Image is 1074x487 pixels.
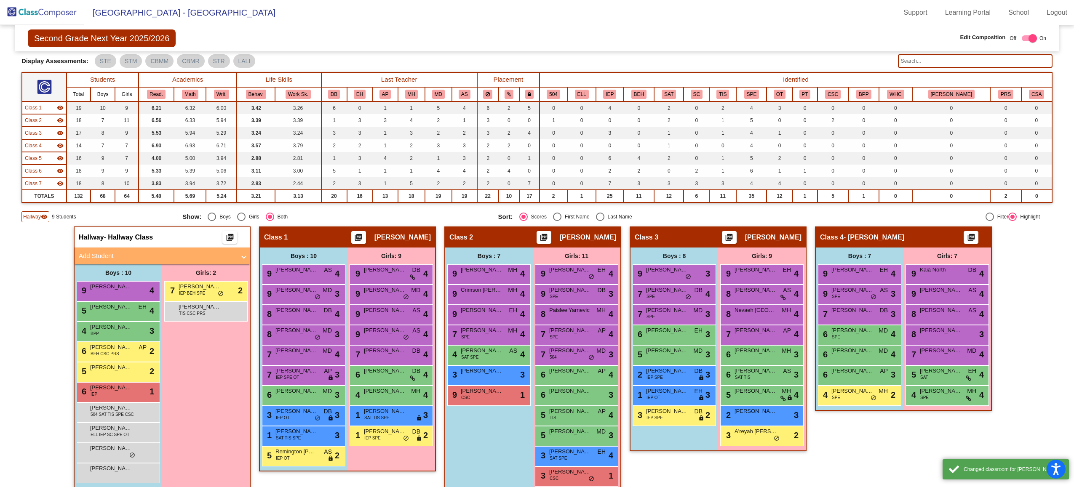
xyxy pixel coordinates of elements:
td: 7 [115,139,139,152]
td: 2 [425,127,452,139]
mat-icon: visibility [57,142,64,149]
th: Behavior [623,87,654,101]
td: No teacher - Kamryn Bable [22,139,67,152]
td: 5.53 [139,127,174,139]
td: 10 [91,101,115,114]
td: 0 [818,152,849,165]
td: 0 [684,101,709,114]
td: 0 [1021,139,1052,152]
td: 0 [818,101,849,114]
td: 6.21 [139,101,174,114]
td: 3 [347,127,373,139]
td: 3.39 [237,114,275,127]
td: 2.81 [275,152,321,165]
td: 2 [654,152,684,165]
td: 0 [1021,114,1052,127]
td: 0 [912,152,990,165]
td: 1 [709,152,736,165]
td: 3 [425,139,452,152]
td: 1 [373,165,398,177]
button: Print Students Details [351,231,366,244]
td: 1 [767,165,792,177]
td: 0 [1021,152,1052,165]
td: 2 [477,139,499,152]
button: PRS [998,90,1013,99]
td: 18 [67,114,91,127]
td: 0 [567,127,596,139]
mat-chip: STE [95,54,116,68]
td: 3.94 [206,152,237,165]
td: 5 [736,152,767,165]
button: CSA [1029,90,1044,99]
th: Counseling at Health Center [879,87,912,101]
td: 0 [879,101,912,114]
th: Speech services [736,87,767,101]
td: 5.94 [174,127,206,139]
a: Learning Portal [938,6,998,19]
td: 1 [654,139,684,152]
td: 3.24 [237,127,275,139]
td: 6.93 [174,139,206,152]
th: Keep away students [477,87,499,101]
td: 0 [1021,127,1052,139]
td: 3 [398,127,425,139]
span: Off [1010,35,1016,42]
td: 6 [477,101,499,114]
th: Physical Therapy [793,87,818,101]
td: 2 [596,165,623,177]
td: 0 [567,114,596,127]
td: 0 [519,139,540,152]
td: 1 [793,165,818,177]
mat-icon: picture_as_pdf [966,233,976,245]
th: Placement [477,72,540,87]
th: Life Skills [237,72,321,87]
td: 3 [347,152,373,165]
th: Wilson [912,87,990,101]
th: Self-contained classroom [684,87,709,101]
td: 0 [793,114,818,127]
span: On [1039,35,1046,42]
th: Keep with students [499,87,519,101]
td: 4 [736,127,767,139]
td: 5.00 [174,152,206,165]
td: 8 [91,127,115,139]
td: 0 [767,139,792,152]
td: 0 [849,165,879,177]
td: 2 [709,101,736,114]
th: Michelle Hall [398,87,425,101]
td: 0 [879,127,912,139]
td: 4 [452,101,477,114]
td: 2 [623,165,654,177]
td: 4 [398,114,425,127]
td: 0 [567,165,596,177]
td: 1 [398,101,425,114]
td: 0 [347,101,373,114]
button: CSC [825,90,841,99]
td: 0 [793,127,818,139]
td: 0 [793,101,818,114]
td: 3 [452,152,477,165]
a: Logout [1040,6,1074,19]
button: WHC [887,90,904,99]
button: AS [459,90,470,99]
button: Work Sk. [286,90,311,99]
td: 2 [499,101,519,114]
td: 0 [654,165,684,177]
td: 4 [373,152,398,165]
th: Title Support [709,87,736,101]
button: Print Students Details [537,231,551,244]
span: Class 5 [25,154,42,162]
td: Jennifer Haught - No Class Name [22,152,67,165]
td: 1 [767,127,792,139]
td: 1 [321,114,347,127]
td: 0 [818,139,849,152]
button: SPE [744,90,759,99]
td: 4 [596,101,623,114]
span: Display Assessments: [21,57,88,65]
button: MH [405,90,418,99]
td: Natalie Simich - No Class Name [22,165,67,177]
td: 0 [767,114,792,127]
td: 0 [623,114,654,127]
td: 11 [115,114,139,127]
td: 1 [709,165,736,177]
